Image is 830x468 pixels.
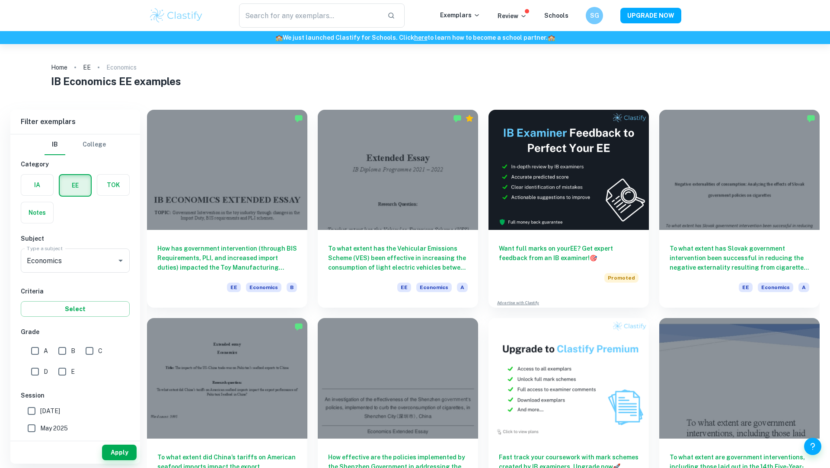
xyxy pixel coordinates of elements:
a: Advertise with Clastify [497,300,539,306]
img: Marked [294,322,303,331]
a: Schools [544,12,568,19]
img: Marked [294,114,303,123]
div: Filter type choice [45,134,106,155]
h6: Criteria [21,287,130,296]
span: Economics [246,283,281,292]
h6: Subject [21,234,130,243]
button: SG [586,7,603,24]
span: D [44,367,48,376]
button: IB [45,134,65,155]
button: Open [115,255,127,267]
a: To what extent has Slovak government intervention been successful in reducing the negative extern... [659,110,820,308]
p: Exemplars [440,10,480,20]
span: B [287,283,297,292]
a: Want full marks on yourEE? Get expert feedback from an IB examiner!PromotedAdvertise with Clastify [488,110,649,308]
h6: We just launched Clastify for Schools. Click to learn how to become a school partner. [2,33,828,42]
h6: To what extent has the Vehicular Emissions Scheme (VES) been effective in increasing the consumpt... [328,244,468,272]
h6: To what extent has Slovak government intervention been successful in reducing the negative extern... [670,244,809,272]
button: Notes [21,202,53,223]
h6: Category [21,159,130,169]
span: C [98,346,102,356]
p: Economics [106,63,137,72]
button: EE [60,175,91,196]
span: 🎯 [590,255,597,261]
span: E [71,367,75,376]
span: A [798,283,809,292]
input: Search for any exemplars... [239,3,380,28]
span: EE [397,283,411,292]
button: Apply [102,445,137,460]
img: Marked [453,114,462,123]
span: May 2025 [40,423,68,433]
span: 🏫 [275,34,283,41]
button: Help and Feedback [804,438,821,455]
a: To what extent has the Vehicular Emissions Scheme (VES) been effective in increasing the consumpt... [318,110,478,308]
span: EE [739,283,753,292]
h6: Grade [21,327,130,337]
h6: Session [21,391,130,400]
h6: Want full marks on your EE ? Get expert feedback from an IB examiner! [499,244,638,263]
span: EE [227,283,241,292]
a: EE [83,61,91,73]
img: Marked [807,114,815,123]
h6: Filter exemplars [10,110,140,134]
h6: How has government intervention (through BIS Requirements, PLI, and increased import duties) impa... [157,244,297,272]
img: Thumbnail [488,318,649,438]
span: 🏫 [548,34,555,41]
span: Economics [758,283,793,292]
h6: SG [590,11,600,20]
a: Home [51,61,67,73]
a: How has government intervention (through BIS Requirements, PLI, and increased import duties) impa... [147,110,307,308]
button: College [83,134,106,155]
button: UPGRADE NOW [620,8,681,23]
span: [DATE] [40,406,60,416]
img: Clastify logo [149,7,204,24]
div: Premium [465,114,474,123]
span: Promoted [604,273,638,283]
img: Thumbnail [488,110,649,230]
span: A [44,346,48,356]
p: Review [498,11,527,21]
span: Economics [416,283,452,292]
button: Select [21,301,130,317]
button: TOK [97,175,129,195]
h1: IB Economics EE examples [51,73,779,89]
span: B [71,346,75,356]
button: IA [21,175,53,195]
label: Type a subject [27,245,63,252]
span: A [457,283,468,292]
a: here [414,34,428,41]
